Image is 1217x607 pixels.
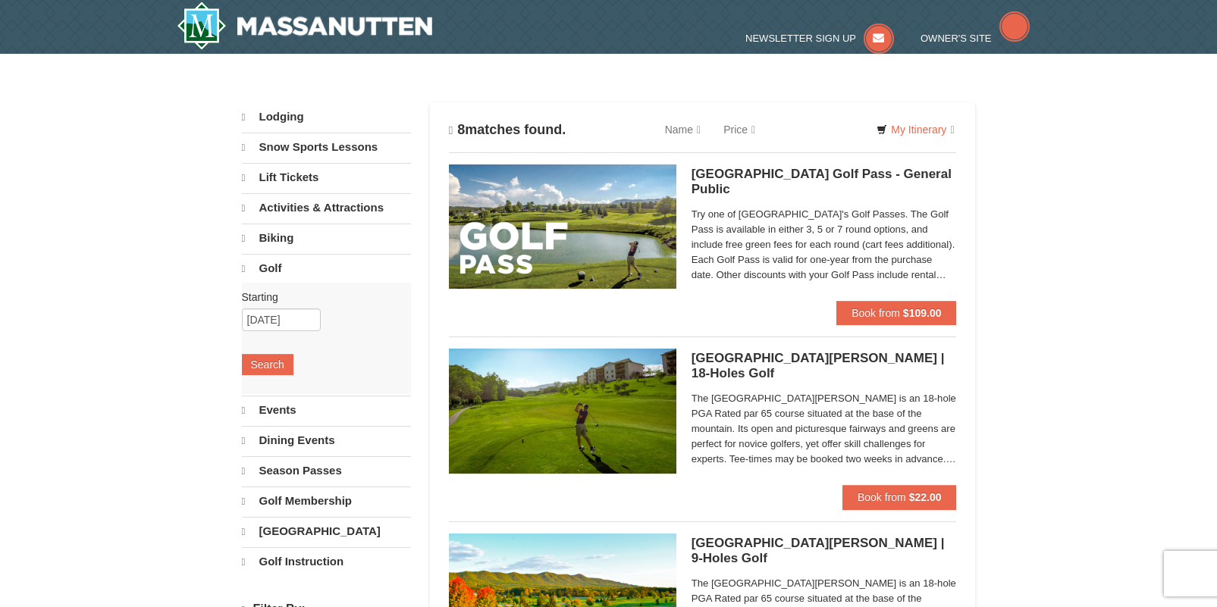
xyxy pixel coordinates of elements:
[242,456,411,485] a: Season Passes
[692,536,957,566] h5: [GEOGRAPHIC_DATA][PERSON_NAME] | 9-Holes Golf
[692,391,957,467] span: The [GEOGRAPHIC_DATA][PERSON_NAME] is an 18-hole PGA Rated par 65 course situated at the base of ...
[242,163,411,192] a: Lift Tickets
[242,547,411,576] a: Golf Instruction
[836,301,956,325] button: Book from $109.00
[242,354,293,375] button: Search
[921,33,1030,44] a: Owner's Site
[654,114,712,145] a: Name
[852,307,900,319] span: Book from
[449,349,676,473] img: 6619859-85-1f84791f.jpg
[745,33,894,44] a: Newsletter Sign Up
[242,289,400,305] label: Starting
[903,307,942,319] strong: $109.00
[842,485,957,509] button: Book from $22.00
[177,2,433,50] img: Massanutten Resort Logo
[242,426,411,455] a: Dining Events
[242,133,411,161] a: Snow Sports Lessons
[242,487,411,515] a: Golf Membership
[867,118,964,141] a: My Itinerary
[177,2,433,50] a: Massanutten Resort
[712,114,767,145] a: Price
[921,33,992,44] span: Owner's Site
[242,254,411,283] a: Golf
[858,491,906,503] span: Book from
[242,193,411,222] a: Activities & Attractions
[242,517,411,546] a: [GEOGRAPHIC_DATA]
[745,33,856,44] span: Newsletter Sign Up
[242,103,411,131] a: Lodging
[242,224,411,252] a: Biking
[692,351,957,381] h5: [GEOGRAPHIC_DATA][PERSON_NAME] | 18-Holes Golf
[692,207,957,283] span: Try one of [GEOGRAPHIC_DATA]'s Golf Passes. The Golf Pass is available in either 3, 5 or 7 round ...
[909,491,942,503] strong: $22.00
[692,167,957,197] h5: [GEOGRAPHIC_DATA] Golf Pass - General Public
[449,164,676,289] img: 6619859-108-f6e09677.jpg
[242,396,411,424] a: Events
